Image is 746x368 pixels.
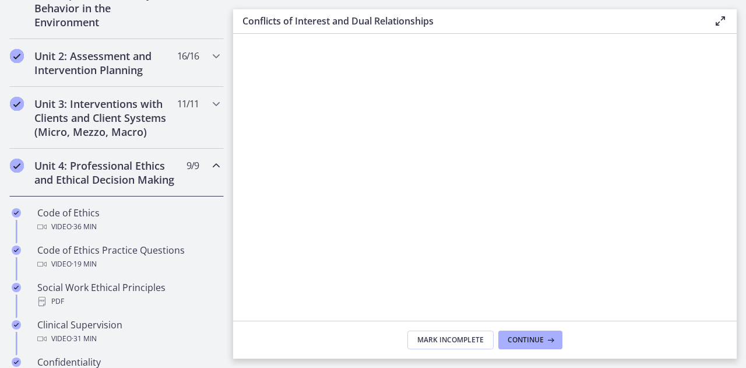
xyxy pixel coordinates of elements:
div: Clinical Supervision [37,318,219,346]
i: Completed [12,283,21,292]
span: · 36 min [72,220,97,234]
button: Continue [498,331,562,349]
span: Mark Incomplete [417,335,484,345]
span: 9 / 9 [186,159,199,173]
i: Completed [10,49,24,63]
i: Completed [12,246,21,255]
div: Video [37,332,219,346]
span: Continue [508,335,544,345]
span: 16 / 16 [177,49,199,63]
span: · 31 min [72,332,97,346]
i: Completed [12,320,21,330]
span: · 19 min [72,257,97,271]
div: Code of Ethics [37,206,219,234]
h2: Unit 4: Professional Ethics and Ethical Decision Making [34,159,177,187]
div: Video [37,257,219,271]
div: Code of Ethics Practice Questions [37,243,219,271]
i: Completed [12,208,21,218]
button: Mark Incomplete [407,331,494,349]
h3: Conflicts of Interest and Dual Relationships [242,14,695,28]
h2: Unit 2: Assessment and Intervention Planning [34,49,177,77]
i: Completed [10,97,24,111]
div: Video [37,220,219,234]
div: Social Work Ethical Principles [37,281,219,309]
div: PDF [37,295,219,309]
i: Completed [10,159,24,173]
h2: Unit 3: Interventions with Clients and Client Systems (Micro, Mezzo, Macro) [34,97,177,139]
span: 11 / 11 [177,97,199,111]
i: Completed [12,358,21,367]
